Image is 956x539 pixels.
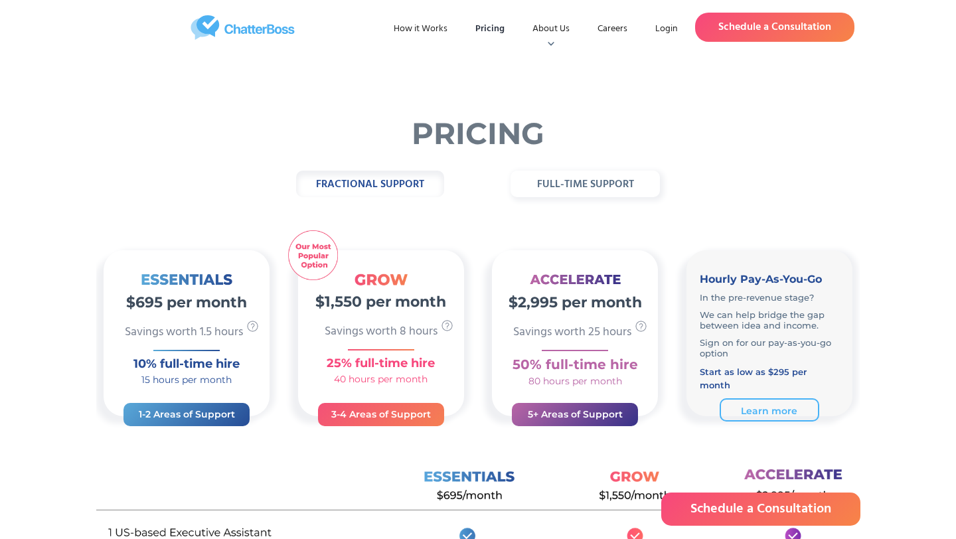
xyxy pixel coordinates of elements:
a: Login [645,17,688,41]
h2: $695 per month [104,285,270,313]
a: Pricing [465,17,515,41]
p: Savings worth 1.5 hours [125,327,246,343]
h4: 80 hours per month [492,374,658,388]
a: Schedule a Consultation [661,493,860,526]
p: Savings worth 25 hours [513,327,635,343]
h3: 25% full-time hire [298,354,464,372]
strong: full-time support [537,176,634,193]
h4: 15 hours per month [104,373,270,386]
div: About Us [522,17,580,41]
a: How it Works [383,17,458,41]
h2: $2,995 per month [492,285,658,313]
h3: 5+ Areas of Support [525,406,625,422]
strong: fractional support [316,176,424,193]
a: home [102,15,383,40]
h3: 1-2 Areas of Support [137,406,236,422]
p: We can help bridge the gap between idea and income. [700,309,839,331]
a: Schedule a Consultation [695,13,854,42]
h4: Start as low as $295 per month [700,365,839,392]
h2: $1,550 per month [298,285,464,313]
h3: 3-4 Areas of Support [331,406,431,422]
a: Careers [587,17,638,41]
h3: 50% full-time hire [492,354,658,374]
p: Sign on for our pay-as-you-go option [700,337,839,358]
h4: 40 hours per month [298,372,464,386]
h3: Hourly Pay-As-You-Go [700,270,839,289]
div: About Us [532,23,570,36]
a: Learn more [720,398,819,422]
p: In the pre-revenue stage? [700,292,839,303]
h3: 10% full-time hire [104,354,270,373]
p: Savings worth 8 hours [325,326,441,343]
